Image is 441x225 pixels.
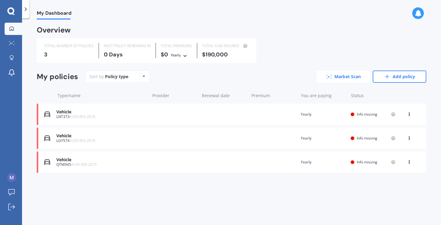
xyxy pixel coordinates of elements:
div: NEXT POLICY RENEWING IN [104,43,151,49]
div: Status [351,93,396,99]
div: TOTAL NUMBER OF POLICIES [44,43,94,49]
img: Vehicle [44,111,50,117]
div: Provider [152,93,197,99]
span: AUDI RS6 2015 [71,162,97,167]
img: ACg8ocL76dno9xf_u2i6zzumgQmNVPxwnjFdeyCUnBfaAmh_VGsAKpw=s96-c [7,173,16,182]
div: Premium [251,93,296,99]
div: Vehicle [56,109,146,115]
span: Info missing [357,159,377,165]
div: Overview [37,27,71,33]
div: Policy type [105,74,128,80]
a: Market Scan [317,71,370,83]
img: Vehicle [44,159,50,165]
div: 0 Days [104,51,151,58]
div: LNT373 [56,115,146,119]
div: QTM945 [56,162,146,167]
div: TOTAL SUM INSURED [202,43,249,49]
div: Type/name [58,93,147,99]
div: Sort by: [89,74,128,80]
div: My policies [37,72,78,81]
span: AUDI RS4 2018 [70,138,95,143]
div: TOTAL PREMIUMS [161,43,192,49]
div: 3 [44,51,94,58]
div: Yearly [171,52,181,58]
div: $190,000 [202,51,249,58]
div: Yearly [301,159,346,165]
div: Yearly [301,111,346,117]
div: LGY574 [56,139,146,143]
span: Info missing [357,135,377,141]
span: AUDI RS4 2018 [70,114,95,119]
img: Vehicle [44,135,50,141]
div: Vehicle [56,133,146,139]
div: $0 [161,51,192,58]
a: Add policy [373,71,426,83]
div: Yearly [301,135,346,141]
div: Vehicle [56,157,146,162]
div: Renewal date [202,93,247,99]
div: You are paying [301,93,346,99]
span: Info missing [357,112,377,117]
span: My Dashboard [37,10,71,18]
